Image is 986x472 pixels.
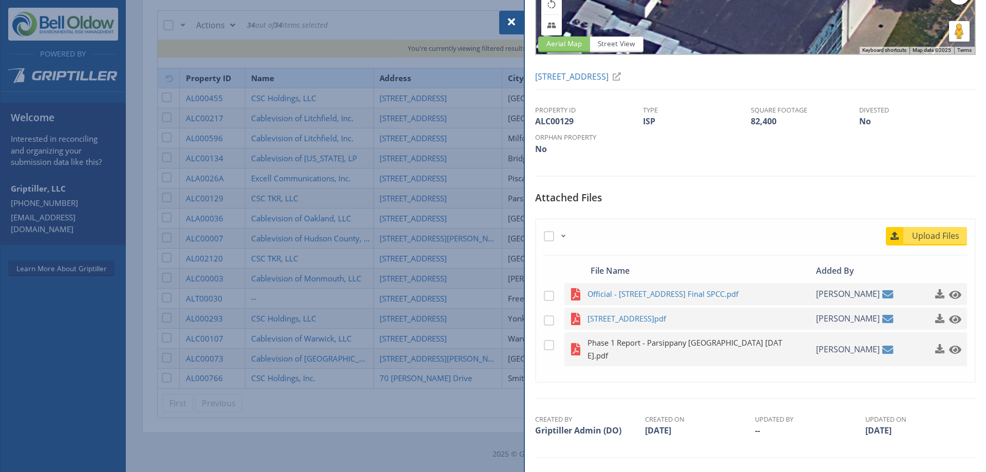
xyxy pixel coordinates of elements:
[946,310,959,328] a: Click to preview this file
[535,143,547,155] span: No
[535,414,643,424] th: Created By
[816,338,880,361] span: [PERSON_NAME]
[541,15,562,35] button: Tilt map
[862,47,906,54] button: Keyboard shortcuts
[587,336,813,362] a: Phase 1 Report - Parsippany [GEOGRAPHIC_DATA] [DATE].pdf
[535,133,643,142] th: Orphan Property
[535,105,643,115] th: Property ID
[886,227,967,246] a: Upload Files
[957,47,972,53] a: Terms (opens in new tab)
[645,414,753,424] th: Created On
[859,105,967,115] th: Divested
[587,288,813,300] a: Official - [STREET_ADDRESS] Final SPCC.pdf
[905,230,967,242] span: Upload Files
[751,105,859,115] th: Square Footage
[949,21,970,42] button: Drag Pegman onto the map to open Street View
[535,71,625,82] a: [STREET_ADDRESS]
[643,116,655,127] span: ISP
[587,336,788,362] span: Phase 1 Report - Parsippany [GEOGRAPHIC_DATA] [DATE].pdf
[859,116,871,127] span: No
[946,340,959,358] a: Click to preview this file
[946,285,959,304] a: Click to preview this file
[813,263,894,278] div: Added By
[643,105,751,115] th: Type
[590,36,643,52] span: Street View
[645,424,753,437] td: [DATE]
[535,116,574,127] span: ALC00129
[538,36,590,52] span: Aerial Map
[751,116,776,127] span: 82,400
[535,424,643,437] td: Griptiller Admin (DO)
[587,312,813,325] a: [STREET_ADDRESS]pdf
[865,414,973,424] th: Updated On
[913,47,951,53] span: Map data ©2025
[587,263,813,278] div: File Name
[755,414,863,424] th: Updated By
[755,424,863,437] td: --
[587,312,788,325] span: [STREET_ADDRESS]pdf
[865,424,973,437] td: [DATE]
[816,283,880,305] span: [PERSON_NAME]
[816,308,880,330] span: [PERSON_NAME]
[587,288,788,300] span: Official - [STREET_ADDRESS] Final SPCC.pdf
[535,192,976,211] h5: Attached Files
